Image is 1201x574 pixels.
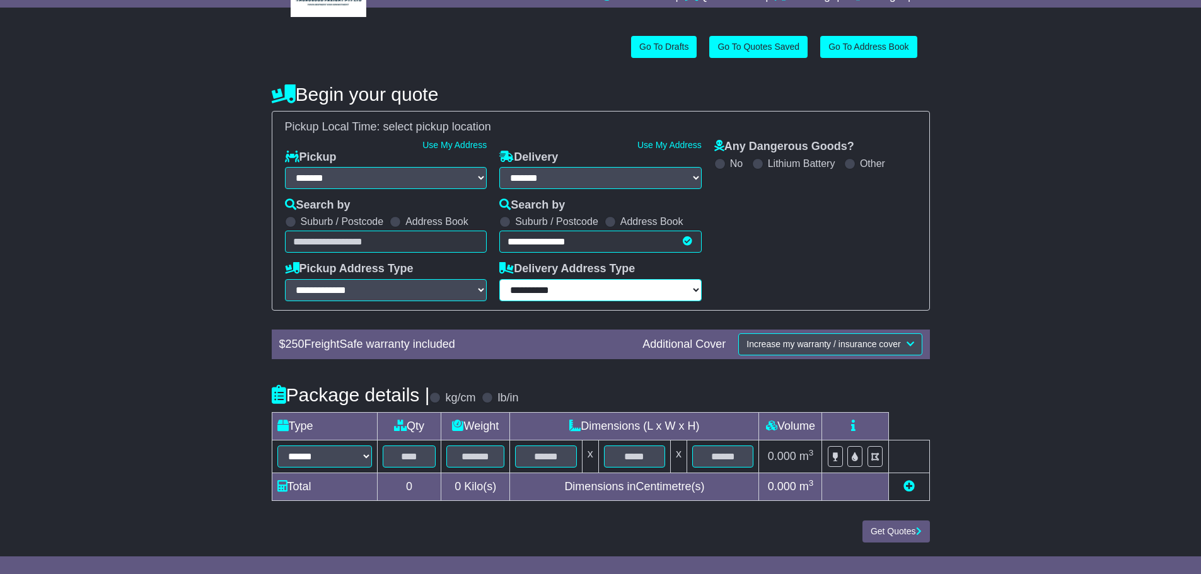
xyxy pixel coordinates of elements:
td: Dimensions in Centimetre(s) [510,473,759,500]
label: Address Book [620,215,683,227]
td: Type [272,412,377,440]
label: Any Dangerous Goods? [714,140,854,154]
label: Lithium Battery [768,158,835,169]
td: Volume [759,412,822,440]
label: Delivery [499,151,558,164]
span: Increase my warranty / insurance cover [746,339,900,349]
span: m [799,450,814,462]
a: Use My Address [637,140,702,150]
div: Pickup Local Time: [279,120,923,134]
label: kg/cm [445,391,475,405]
label: No [730,158,743,169]
button: Get Quotes [862,520,930,542]
div: $ FreightSafe warranty included [273,338,637,352]
label: Suburb / Postcode [301,215,384,227]
td: 0 [377,473,441,500]
td: Weight [441,412,510,440]
span: select pickup location [383,120,491,133]
span: 0 [455,480,461,493]
label: Pickup [285,151,337,164]
a: Go To Drafts [631,36,697,58]
td: Qty [377,412,441,440]
label: Pickup Address Type [285,262,414,276]
h4: Package details | [272,384,430,405]
td: x [671,440,687,473]
a: Go To Address Book [820,36,917,58]
label: Search by [499,198,565,212]
sup: 3 [809,448,814,457]
td: Dimensions (L x W x H) [510,412,759,440]
label: Other [860,158,885,169]
h4: Begin your quote [272,84,930,105]
td: Total [272,473,377,500]
a: Use My Address [422,140,487,150]
span: 0.000 [768,480,796,493]
label: lb/in [497,391,518,405]
label: Suburb / Postcode [515,215,598,227]
span: m [799,480,814,493]
sup: 3 [809,478,814,488]
label: Delivery Address Type [499,262,635,276]
a: Add new item [903,480,915,493]
button: Increase my warranty / insurance cover [738,333,922,355]
label: Search by [285,198,351,212]
label: Address Book [405,215,468,227]
span: 250 [286,338,305,350]
a: Go To Quotes Saved [709,36,808,58]
td: Kilo(s) [441,473,510,500]
span: 0.000 [768,450,796,462]
div: Additional Cover [636,338,732,352]
td: x [582,440,598,473]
